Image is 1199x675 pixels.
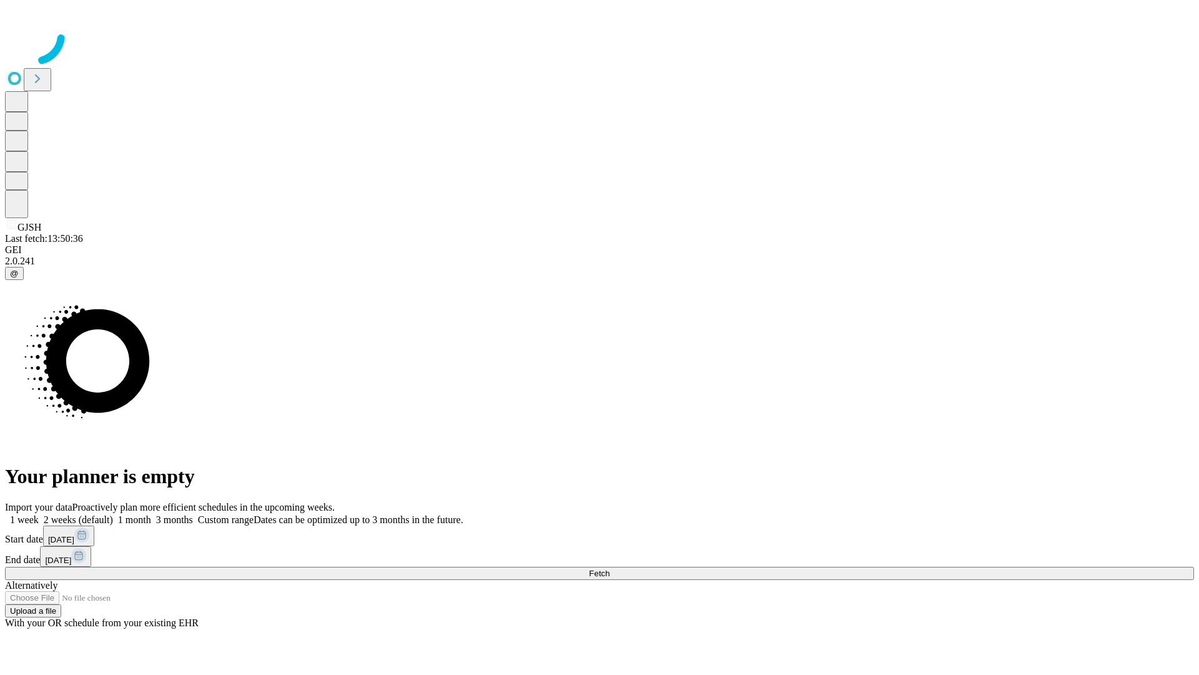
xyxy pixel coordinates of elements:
[72,502,335,512] span: Proactively plan more efficient schedules in the upcoming weeks.
[5,256,1194,267] div: 2.0.241
[254,514,463,525] span: Dates can be optimized up to 3 months in the future.
[40,546,91,567] button: [DATE]
[5,546,1194,567] div: End date
[589,569,609,578] span: Fetch
[5,526,1194,546] div: Start date
[10,514,39,525] span: 1 week
[198,514,254,525] span: Custom range
[48,535,74,544] span: [DATE]
[44,514,113,525] span: 2 weeks (default)
[5,604,61,617] button: Upload a file
[118,514,151,525] span: 1 month
[43,526,94,546] button: [DATE]
[5,267,24,280] button: @
[5,567,1194,580] button: Fetch
[17,222,41,232] span: GJSH
[10,269,19,278] span: @
[5,580,57,591] span: Alternatively
[5,617,199,628] span: With your OR schedule from your existing EHR
[5,233,83,244] span: Last fetch: 13:50:36
[5,502,72,512] span: Import your data
[156,514,193,525] span: 3 months
[5,244,1194,256] div: GEI
[45,556,71,565] span: [DATE]
[5,465,1194,488] h1: Your planner is empty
